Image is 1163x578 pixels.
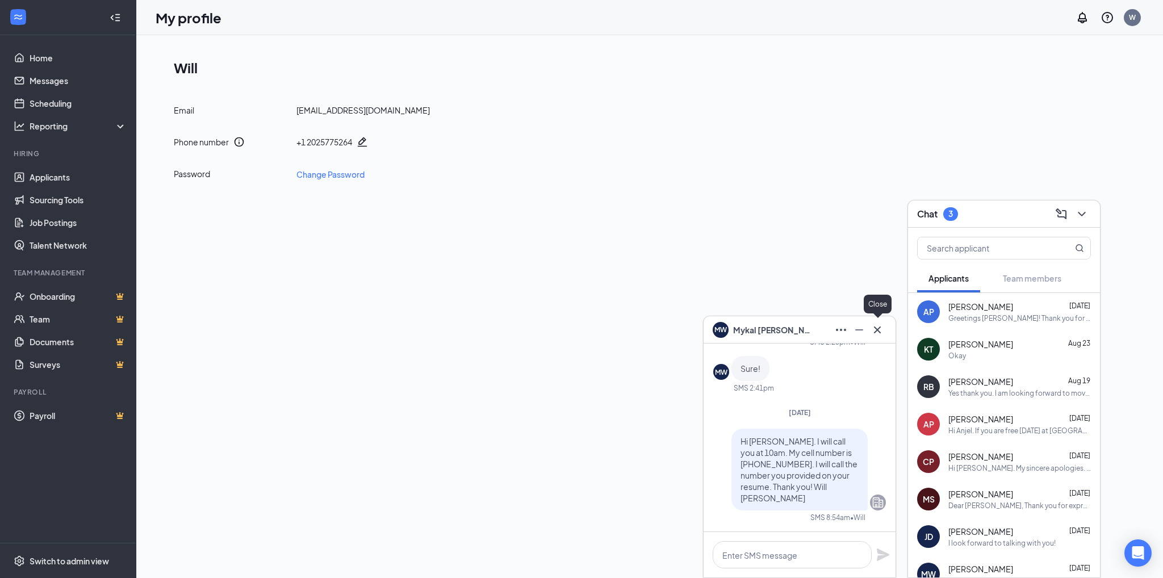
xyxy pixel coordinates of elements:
div: I look forward to talking with you! [948,538,1056,548]
a: Job Postings [30,211,127,234]
a: SurveysCrown [30,353,127,376]
span: [PERSON_NAME] [948,451,1013,462]
div: 3 [948,209,953,219]
div: Payroll [14,387,124,397]
span: [PERSON_NAME] [948,413,1013,425]
div: Switch to admin view [30,555,109,567]
input: Search applicant [918,237,1052,259]
svg: Settings [14,555,25,567]
div: Hiring [14,149,124,158]
a: Scheduling [30,92,127,115]
h1: My profile [156,8,221,27]
div: MW [715,367,727,377]
span: [DATE] [789,408,811,417]
button: ChevronDown [1073,205,1091,223]
span: [DATE] [1069,526,1090,535]
h3: Chat [917,208,938,220]
a: PayrollCrown [30,404,127,427]
span: Aug 19 [1068,376,1090,385]
span: Aug 23 [1068,339,1090,347]
div: Open Intercom Messenger [1124,539,1152,567]
span: [DATE] [1069,414,1090,422]
svg: Ellipses [834,323,848,337]
div: Close [864,295,892,313]
div: SMS 8:54am [810,513,850,522]
a: Sourcing Tools [30,189,127,211]
span: [PERSON_NAME] [948,526,1013,537]
div: KT [924,344,933,355]
svg: ComposeMessage [1055,207,1068,221]
span: [DATE] [1069,564,1090,572]
div: JD [924,531,933,542]
div: RB [923,381,934,392]
svg: Notifications [1076,11,1089,24]
span: • Will [850,513,865,522]
button: Minimize [850,321,868,339]
div: + 1 2025775264 [296,136,352,148]
a: Home [30,47,127,69]
span: [PERSON_NAME] [948,338,1013,350]
a: DocumentsCrown [30,330,127,353]
svg: Pencil [357,136,368,148]
div: AP [923,306,934,317]
svg: ChevronDown [1075,207,1089,221]
a: Talent Network [30,234,127,257]
svg: Minimize [852,323,866,337]
span: Sure! [741,363,760,374]
h1: Will [174,58,1135,77]
button: Ellipses [832,321,850,339]
a: TeamCrown [30,308,127,330]
span: Mykal [PERSON_NAME] [733,324,813,336]
button: ComposeMessage [1052,205,1070,223]
div: SMS 2:41pm [734,383,774,393]
svg: MagnifyingGlass [1075,244,1084,253]
a: OnboardingCrown [30,285,127,308]
span: [PERSON_NAME] [948,301,1013,312]
svg: QuestionInfo [1101,11,1114,24]
span: [PERSON_NAME] [948,376,1013,387]
span: Hi [PERSON_NAME]. I will call you at 10am. My cell number is [PHONE_NUMBER]. I will call the numb... [741,436,857,503]
span: Applicants [928,273,969,283]
div: CP [923,456,934,467]
div: Greetings [PERSON_NAME]! Thank you for expressing your interest in the Team Member position with ... [948,313,1091,323]
div: [EMAIL_ADDRESS][DOMAIN_NAME] [296,104,430,116]
svg: Collapse [110,12,121,23]
div: Dear [PERSON_NAME], Thank you for expressing your interest in the Team Member with Turning Leaf G... [948,501,1091,510]
div: Yes thank you. I am looking forward to move to the next steps. [948,388,1091,398]
span: [DATE] [1069,301,1090,310]
a: Messages [30,69,127,92]
div: Okay [948,351,966,361]
div: W [1129,12,1136,22]
svg: Plane [876,548,890,562]
div: Phone number [174,136,229,148]
div: Password [174,168,287,181]
div: AP [923,418,934,430]
svg: Cross [871,323,884,337]
svg: Analysis [14,120,25,132]
div: Hi Anjel. If you are free [DATE] at [GEOGRAPHIC_DATA], I will plan to call you then from my phone... [948,426,1091,435]
button: Cross [868,321,886,339]
div: Team Management [14,268,124,278]
span: [PERSON_NAME] [948,563,1013,575]
div: Email [174,104,287,116]
div: Hi [PERSON_NAME]. My sincere apologies. I was not able to respond sooner as I was attending to an... [948,463,1091,473]
div: Reporting [30,120,127,132]
span: [PERSON_NAME] [948,488,1013,500]
svg: Info [233,136,245,148]
a: Change Password [296,168,365,181]
svg: WorkstreamLogo [12,11,24,23]
span: [DATE] [1069,489,1090,497]
span: [DATE] [1069,451,1090,460]
span: Team members [1003,273,1061,283]
div: MS [923,493,935,505]
svg: Company [871,496,885,509]
a: Applicants [30,166,127,189]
